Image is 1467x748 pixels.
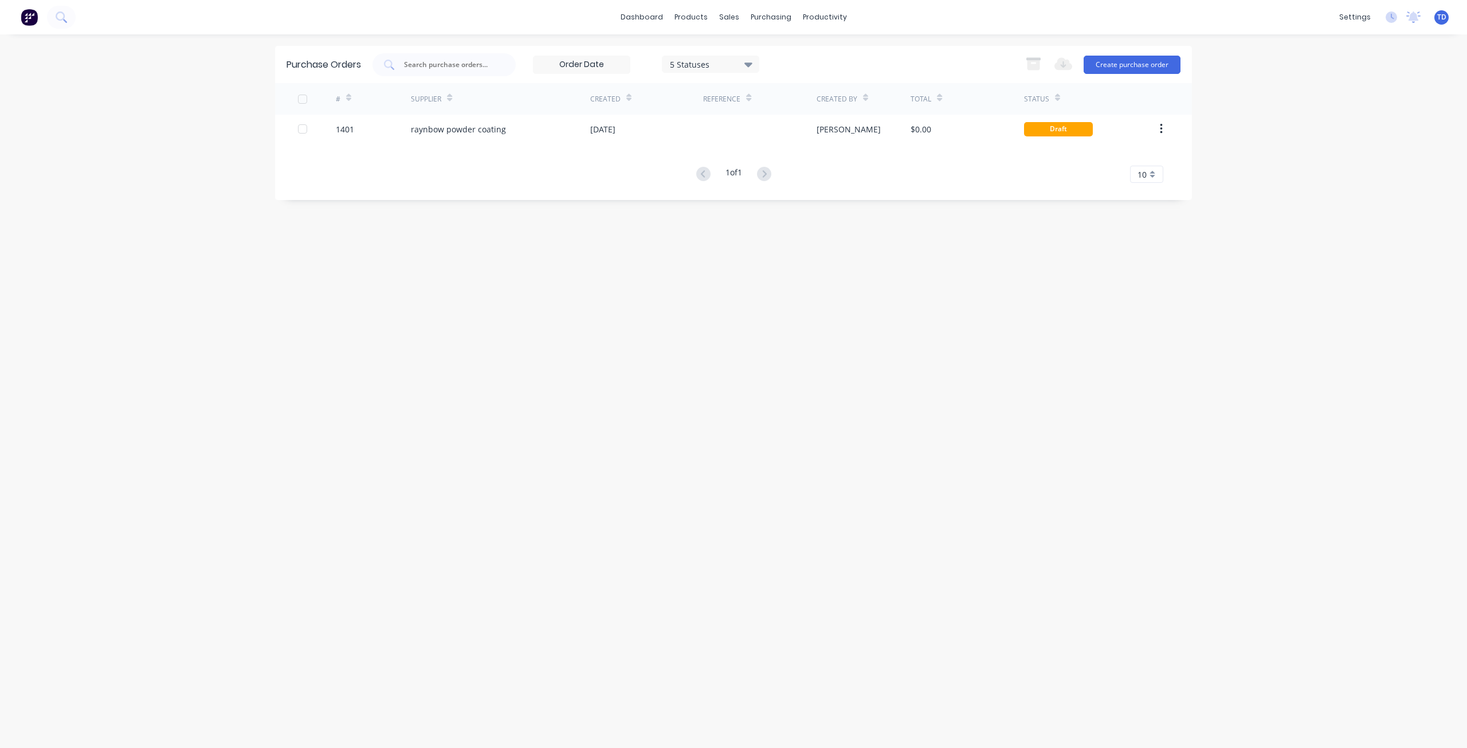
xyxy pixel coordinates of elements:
span: TD [1437,12,1446,22]
div: Status [1024,94,1049,104]
input: Search purchase orders... [403,59,498,71]
div: [PERSON_NAME] [817,123,881,135]
div: raynbow powder coating [411,123,506,135]
input: Order Date [534,56,630,73]
span: 10 [1137,169,1147,181]
div: # [336,94,340,104]
div: Created [590,94,621,104]
img: Factory [21,9,38,26]
div: Supplier [411,94,441,104]
a: dashboard [615,9,669,26]
div: productivity [797,9,853,26]
div: settings [1333,9,1376,26]
div: sales [713,9,745,26]
div: purchasing [745,9,797,26]
div: products [669,9,713,26]
div: Total [911,94,931,104]
div: [DATE] [590,123,615,135]
div: Draft [1024,122,1093,136]
button: Create purchase order [1084,56,1180,74]
div: Purchase Orders [287,58,361,72]
div: 5 Statuses [670,58,752,70]
div: 1 of 1 [725,166,742,183]
div: $0.00 [911,123,931,135]
div: Created By [817,94,857,104]
div: 1401 [336,123,354,135]
div: Reference [703,94,740,104]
